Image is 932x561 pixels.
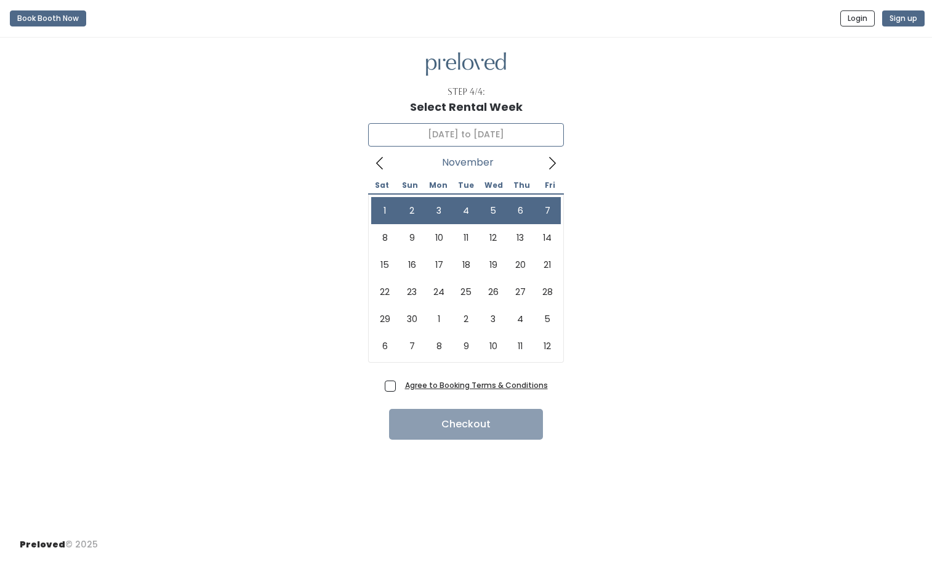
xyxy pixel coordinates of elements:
[20,538,65,551] span: Preloved
[425,197,452,224] span: November 3, 2025
[425,278,452,305] span: November 24, 2025
[452,333,480,360] span: December 9, 2025
[371,224,398,251] span: November 8, 2025
[534,305,561,333] span: December 5, 2025
[452,224,480,251] span: November 11, 2025
[452,197,480,224] span: November 4, 2025
[534,224,561,251] span: November 14, 2025
[480,305,507,333] span: December 3, 2025
[534,278,561,305] span: November 28, 2025
[410,101,523,113] h1: Select Rental Week
[480,333,507,360] span: December 10, 2025
[398,197,425,224] span: November 2, 2025
[368,182,396,189] span: Sat
[398,224,425,251] span: November 9, 2025
[534,333,561,360] span: December 12, 2025
[424,182,452,189] span: Mon
[398,278,425,305] span: November 23, 2025
[480,224,507,251] span: November 12, 2025
[371,305,398,333] span: November 29, 2025
[425,305,452,333] span: December 1, 2025
[840,10,875,26] button: Login
[507,197,534,224] span: November 6, 2025
[534,197,561,224] span: November 7, 2025
[882,10,925,26] button: Sign up
[396,182,424,189] span: Sun
[371,333,398,360] span: December 6, 2025
[452,182,480,189] span: Tue
[480,251,507,278] span: November 19, 2025
[448,86,485,99] div: Step 4/4:
[398,305,425,333] span: November 30, 2025
[507,251,534,278] span: November 20, 2025
[10,10,86,26] button: Book Booth Now
[452,305,480,333] span: December 2, 2025
[10,5,86,32] a: Book Booth Now
[507,278,534,305] span: November 27, 2025
[507,305,534,333] span: December 4, 2025
[507,333,534,360] span: December 11, 2025
[425,333,452,360] span: December 8, 2025
[425,251,452,278] span: November 17, 2025
[371,251,398,278] span: November 15, 2025
[405,380,548,390] a: Agree to Booking Terms & Conditions
[398,333,425,360] span: December 7, 2025
[480,278,507,305] span: November 26, 2025
[426,52,506,76] img: preloved logo
[452,278,480,305] span: November 25, 2025
[371,197,398,224] span: November 1, 2025
[398,251,425,278] span: November 16, 2025
[480,182,508,189] span: Wed
[371,278,398,305] span: November 22, 2025
[536,182,564,189] span: Fri
[20,528,98,551] div: © 2025
[534,251,561,278] span: November 21, 2025
[480,197,507,224] span: November 5, 2025
[389,409,543,440] button: Checkout
[442,160,494,165] span: November
[368,123,564,147] input: Select week
[452,251,480,278] span: November 18, 2025
[425,224,452,251] span: November 10, 2025
[507,224,534,251] span: November 13, 2025
[508,182,536,189] span: Thu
